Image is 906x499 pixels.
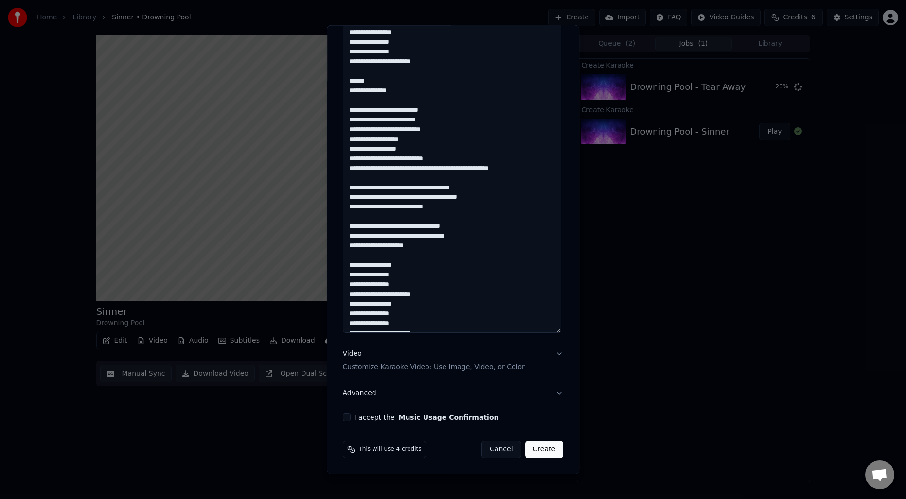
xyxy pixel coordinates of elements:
span: This will use 4 credits [359,446,422,453]
label: I accept the [355,414,499,421]
button: VideoCustomize Karaoke Video: Use Image, Video, or Color [343,341,564,380]
p: Customize Karaoke Video: Use Image, Video, or Color [343,362,525,372]
button: Advanced [343,380,564,406]
button: Create [525,441,564,458]
div: Video [343,349,525,372]
button: Cancel [481,441,521,458]
button: I accept the [399,414,499,421]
